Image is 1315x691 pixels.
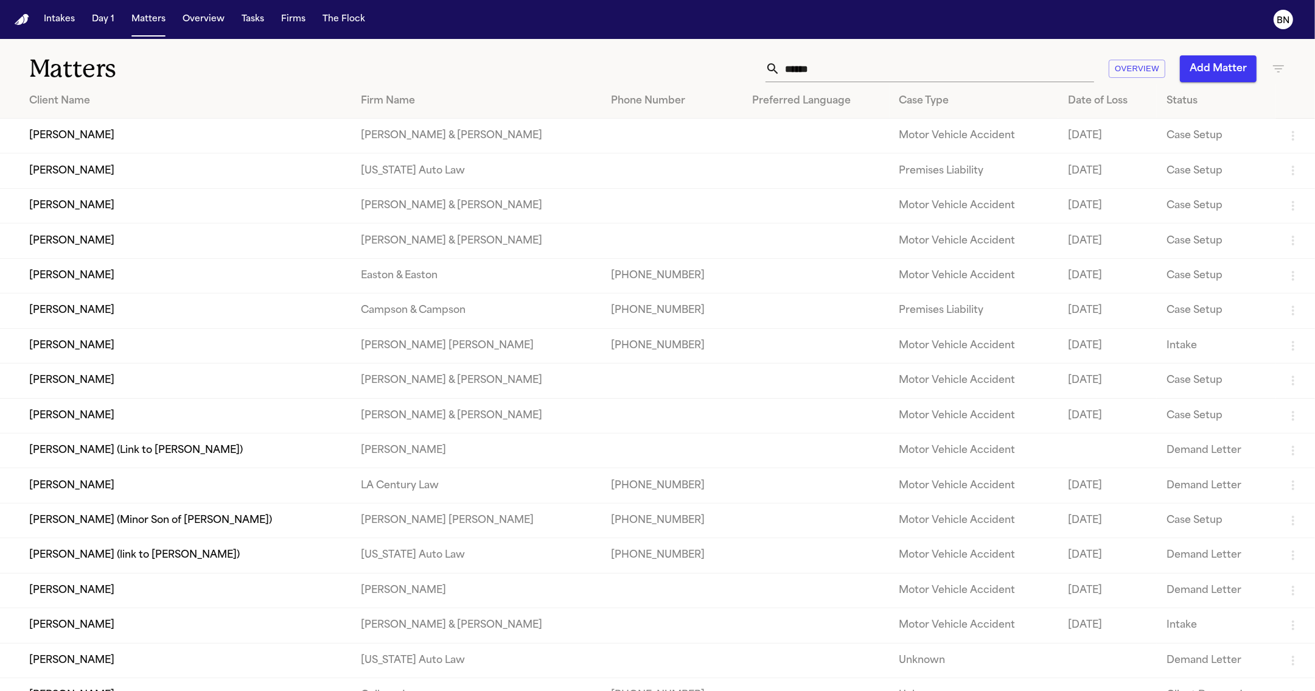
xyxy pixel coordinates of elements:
[1157,188,1276,223] td: Case Setup
[1157,468,1276,503] td: Demand Letter
[15,14,29,26] img: Finch Logo
[1058,119,1157,153] td: [DATE]
[1157,293,1276,328] td: Case Setup
[29,54,402,84] h1: Matters
[318,9,370,30] button: The Flock
[351,258,601,293] td: Easton & Easton
[1058,328,1157,363] td: [DATE]
[1109,60,1165,79] button: Overview
[351,188,601,223] td: [PERSON_NAME] & [PERSON_NAME]
[890,328,1059,363] td: Motor Vehicle Accident
[39,9,80,30] button: Intakes
[351,608,601,643] td: [PERSON_NAME] & [PERSON_NAME]
[1157,328,1276,363] td: Intake
[1157,503,1276,538] td: Case Setup
[1157,573,1276,608] td: Demand Letter
[1058,573,1157,608] td: [DATE]
[890,468,1059,503] td: Motor Vehicle Accident
[1157,258,1276,293] td: Case Setup
[890,398,1059,433] td: Motor Vehicle Accident
[351,503,601,538] td: [PERSON_NAME] [PERSON_NAME]
[1157,643,1276,678] td: Demand Letter
[890,363,1059,398] td: Motor Vehicle Accident
[1058,398,1157,433] td: [DATE]
[1157,119,1276,153] td: Case Setup
[1068,94,1147,108] div: Date of Loss
[361,94,591,108] div: Firm Name
[890,503,1059,538] td: Motor Vehicle Accident
[1157,363,1276,398] td: Case Setup
[1058,153,1157,188] td: [DATE]
[351,433,601,468] td: [PERSON_NAME]
[276,9,310,30] button: Firms
[1157,608,1276,643] td: Intake
[1058,468,1157,503] td: [DATE]
[351,328,601,363] td: [PERSON_NAME] [PERSON_NAME]
[601,328,742,363] td: [PHONE_NUMBER]
[1157,398,1276,433] td: Case Setup
[1058,363,1157,398] td: [DATE]
[611,94,733,108] div: Phone Number
[890,223,1059,258] td: Motor Vehicle Accident
[1058,608,1157,643] td: [DATE]
[351,153,601,188] td: [US_STATE] Auto Law
[1058,188,1157,223] td: [DATE]
[351,538,601,573] td: [US_STATE] Auto Law
[890,258,1059,293] td: Motor Vehicle Accident
[351,363,601,398] td: [PERSON_NAME] & [PERSON_NAME]
[890,153,1059,188] td: Premises Liability
[890,433,1059,468] td: Motor Vehicle Accident
[890,573,1059,608] td: Motor Vehicle Accident
[890,538,1059,573] td: Motor Vehicle Accident
[890,643,1059,678] td: Unknown
[1058,538,1157,573] td: [DATE]
[1157,433,1276,468] td: Demand Letter
[601,468,742,503] td: [PHONE_NUMBER]
[351,398,601,433] td: [PERSON_NAME] & [PERSON_NAME]
[351,468,601,503] td: LA Century Law
[29,94,341,108] div: Client Name
[15,14,29,26] a: Home
[1180,55,1257,82] button: Add Matter
[237,9,269,30] button: Tasks
[87,9,119,30] button: Day 1
[890,188,1059,223] td: Motor Vehicle Accident
[890,608,1059,643] td: Motor Vehicle Accident
[1058,223,1157,258] td: [DATE]
[351,223,601,258] td: [PERSON_NAME] & [PERSON_NAME]
[351,573,601,608] td: [PERSON_NAME]
[601,258,742,293] td: [PHONE_NUMBER]
[1157,538,1276,573] td: Demand Letter
[601,503,742,538] td: [PHONE_NUMBER]
[899,94,1049,108] div: Case Type
[1058,503,1157,538] td: [DATE]
[1058,258,1157,293] td: [DATE]
[351,643,601,678] td: [US_STATE] Auto Law
[890,119,1059,153] td: Motor Vehicle Accident
[1058,293,1157,328] td: [DATE]
[601,293,742,328] td: [PHONE_NUMBER]
[752,94,880,108] div: Preferred Language
[178,9,229,30] button: Overview
[351,119,601,153] td: [PERSON_NAME] & [PERSON_NAME]
[1157,223,1276,258] td: Case Setup
[890,293,1059,328] td: Premises Liability
[1167,94,1266,108] div: Status
[351,293,601,328] td: Campson & Campson
[601,538,742,573] td: [PHONE_NUMBER]
[1157,153,1276,188] td: Case Setup
[127,9,170,30] button: Matters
